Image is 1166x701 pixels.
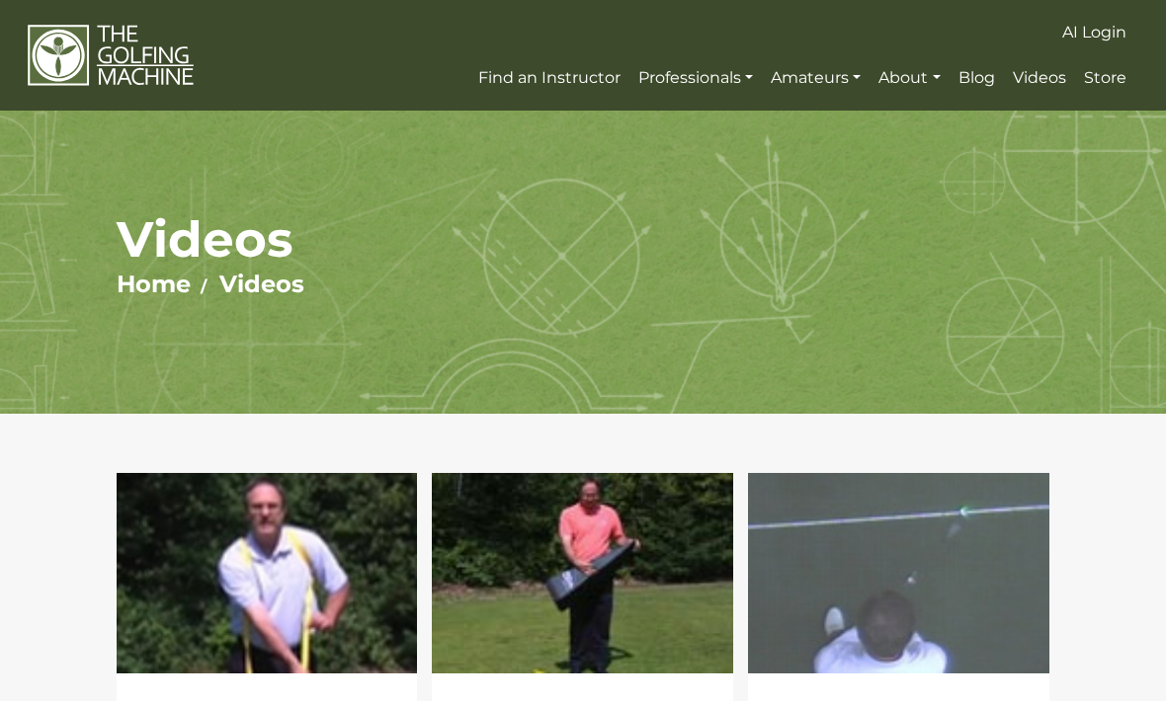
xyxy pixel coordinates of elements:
[219,270,304,298] a: Videos
[958,68,995,87] span: Blog
[874,60,945,96] a: About
[478,68,621,87] span: Find an Instructor
[954,60,1000,96] a: Blog
[766,60,866,96] a: Amateurs
[1079,60,1131,96] a: Store
[117,270,191,298] a: Home
[1057,15,1131,50] a: AI Login
[473,60,625,96] a: Find an Instructor
[1062,23,1126,41] span: AI Login
[1084,68,1126,87] span: Store
[1013,68,1066,87] span: Videos
[28,24,195,88] img: The Golfing Machine
[1008,60,1071,96] a: Videos
[117,209,1050,270] h1: Videos
[633,60,758,96] a: Professionals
